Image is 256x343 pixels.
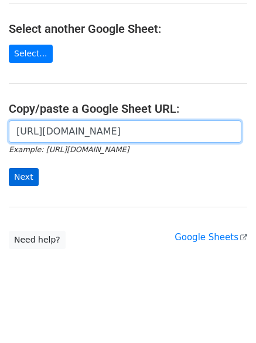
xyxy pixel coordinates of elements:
input: Next [9,168,39,186]
h4: Select another Google Sheet: [9,22,247,36]
iframe: Chat Widget [197,287,256,343]
a: Select... [9,45,53,63]
h4: Copy/paste a Google Sheet URL: [9,102,247,116]
a: Google Sheets [175,232,247,243]
small: Example: [URL][DOMAIN_NAME] [9,145,129,154]
a: Need help? [9,231,66,249]
input: Paste your Google Sheet URL here [9,120,241,143]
